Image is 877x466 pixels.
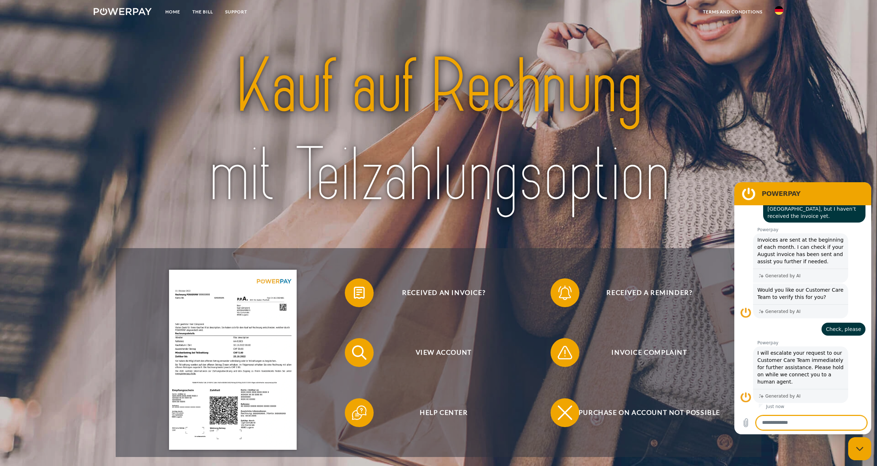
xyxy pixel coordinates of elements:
font: THE BILL [192,9,213,14]
font: terms and conditions [703,9,762,14]
button: Received an invoice? [345,278,532,307]
font: Received a reminder? [606,288,692,296]
font: Home [165,9,180,14]
img: qb_search.svg [350,344,368,362]
img: qb_close.svg [556,404,574,422]
button: Purchase on account not possible [551,398,738,427]
img: qb_bell.svg [556,284,574,302]
img: single_invoice_powerpay_de.jpg [169,270,297,450]
img: qb_bill.svg [350,284,368,302]
iframe: Button to launch messaging window, conversation in progress [848,437,871,460]
img: logo-powerpay-white.svg [94,8,152,15]
a: SUPPORT [219,5,253,18]
button: Help Center [345,398,532,427]
font: Invoice complaint [611,348,687,356]
iframe: Messaging window [734,182,871,434]
button: Received a reminder? [551,278,738,307]
font: Received an invoice? [402,288,485,296]
img: qb_help.svg [350,404,368,422]
img: qb_warning.svg [556,344,574,362]
a: THE BILL [186,5,219,18]
a: terms and conditions [697,5,769,18]
button: Invoice complaint [551,338,738,367]
font: SUPPORT [225,9,247,14]
a: Home [159,5,186,18]
img: title-powerpay_de.svg [153,38,724,224]
font: Purchase on account not possible [579,408,720,416]
font: Help Center [420,408,468,416]
font: View account [416,348,472,356]
button: View account [345,338,532,367]
img: de [775,6,783,15]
